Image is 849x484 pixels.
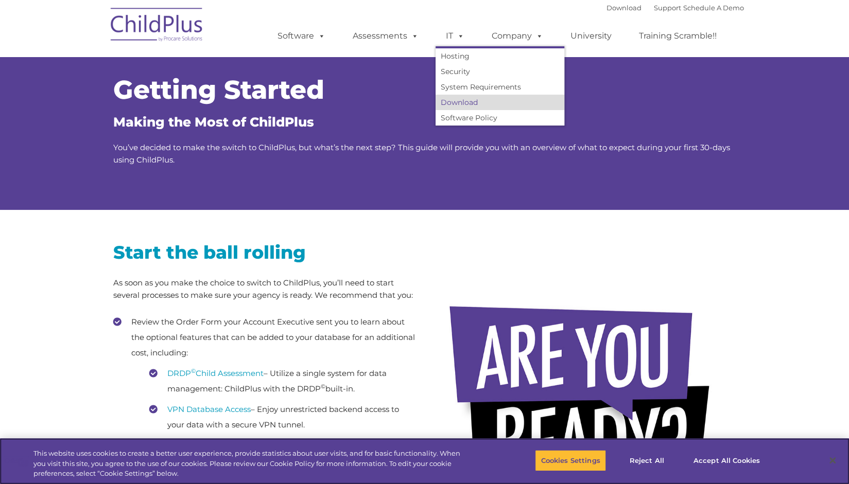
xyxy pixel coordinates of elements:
button: Reject All [615,450,679,471]
button: Cookies Settings [535,450,605,471]
p: As soon as you make the choice to switch to ChildPlus, you’ll need to start several processes to ... [113,277,417,301]
a: Support [654,4,681,12]
li: – Enjoy unrestricted backend access to your data with a secure VPN tunnel. [149,402,417,433]
sup: © [191,367,196,374]
button: Accept All Cookies [688,450,766,471]
h2: Start the ball rolling [113,241,417,264]
span: Making the Most of ChildPlus [113,114,314,130]
li: – Utilize a single system for data management: ChildPlus with the DRDP built-in. [149,366,417,397]
a: Hosting [436,48,564,64]
a: VPN Database Access [167,404,251,414]
a: Company [481,26,553,46]
a: Assessments [342,26,429,46]
button: Close [821,449,844,472]
a: Download [436,95,564,110]
a: Download [607,4,642,12]
a: System Requirements [436,79,564,95]
a: Training Scramble!! [629,26,727,46]
a: Software [267,26,336,46]
a: Software Policy [436,110,564,126]
a: IT [436,26,475,46]
span: You’ve decided to make the switch to ChildPlus, but what’s the next step? This guide will provide... [113,142,730,165]
a: Schedule A Demo [683,4,744,12]
a: University [560,26,622,46]
font: | [607,4,744,12]
a: DRDP©Child Assessment [167,368,264,378]
img: ChildPlus by Procare Solutions [106,1,209,52]
sup: © [321,383,325,390]
a: Security [436,64,564,79]
div: This website uses cookies to create a better user experience, provide statistics about user visit... [33,449,467,479]
span: Getting Started [113,74,324,105]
